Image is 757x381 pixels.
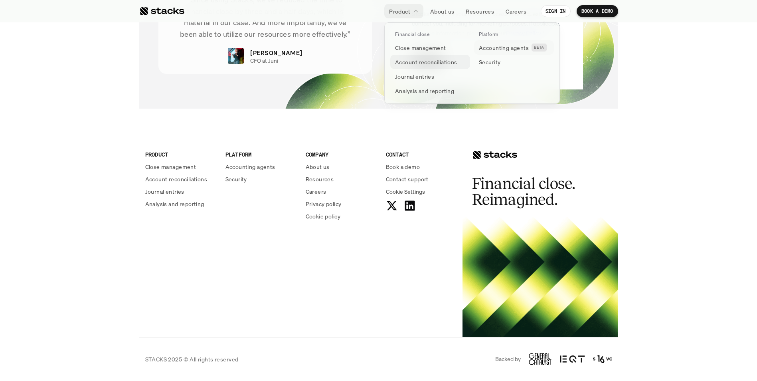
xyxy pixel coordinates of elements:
[501,4,531,18] a: Careers
[306,187,326,196] p: Careers
[306,212,340,220] p: Cookie policy
[390,83,470,98] a: Analysis and reporting
[306,163,376,171] a: About us
[395,44,446,52] p: Close management
[386,175,429,183] p: Contact support
[390,55,470,69] a: Account reconciliations
[386,175,457,183] a: Contact support
[461,4,499,18] a: Resources
[225,163,296,171] a: Accounting agents
[306,200,342,208] p: Privacy policy
[479,58,500,66] p: Security
[466,7,494,16] p: Resources
[250,58,278,64] p: CFO at Juni
[306,163,330,171] p: About us
[306,212,376,220] a: Cookie policy
[395,72,434,81] p: Journal entries
[541,5,571,17] a: SIGN IN
[386,163,420,171] p: Book a demo
[145,355,239,363] p: STACKS 2025 © All rights reserved
[306,150,376,159] p: COMPANY
[145,150,216,159] p: PRODUCT
[390,40,470,55] a: Close management
[430,7,454,16] p: About us
[495,356,521,363] p: Backed by
[306,200,376,208] a: Privacy policy
[474,55,554,69] a: Security
[479,32,498,37] p: Platform
[479,44,529,52] p: Accounting agents
[472,176,592,208] h2: Financial close. Reimagined.
[225,175,296,183] a: Security
[581,8,613,14] p: BOOK A DEMO
[225,150,296,159] p: PLATFORM
[395,87,454,95] p: Analysis and reporting
[386,150,457,159] p: CONTACT
[306,187,376,196] a: Careers
[390,69,470,83] a: Journal entries
[546,8,566,14] p: SIGN IN
[145,175,216,183] a: Account reconciliations
[145,200,216,208] a: Analysis and reporting
[474,40,554,55] a: Accounting agentsBETA
[145,200,204,208] p: Analysis and reporting
[145,187,184,196] p: Journal entries
[145,163,216,171] a: Close management
[389,7,410,16] p: Product
[395,58,457,66] p: Account reconciliations
[145,187,216,196] a: Journal entries
[145,175,208,183] p: Account reconciliations
[386,187,425,196] span: Cookie Settings
[145,163,196,171] p: Close management
[250,48,302,58] p: [PERSON_NAME]
[395,32,429,37] p: Financial close
[534,45,544,50] h2: BETA
[386,187,425,196] button: Cookie Trigger
[225,175,247,183] p: Security
[506,7,526,16] p: Careers
[94,185,129,190] a: Privacy Policy
[225,163,275,171] p: Accounting agents
[577,5,618,17] a: BOOK A DEMO
[306,175,334,183] p: Resources
[386,163,457,171] a: Book a demo
[306,175,376,183] a: Resources
[425,4,459,18] a: About us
